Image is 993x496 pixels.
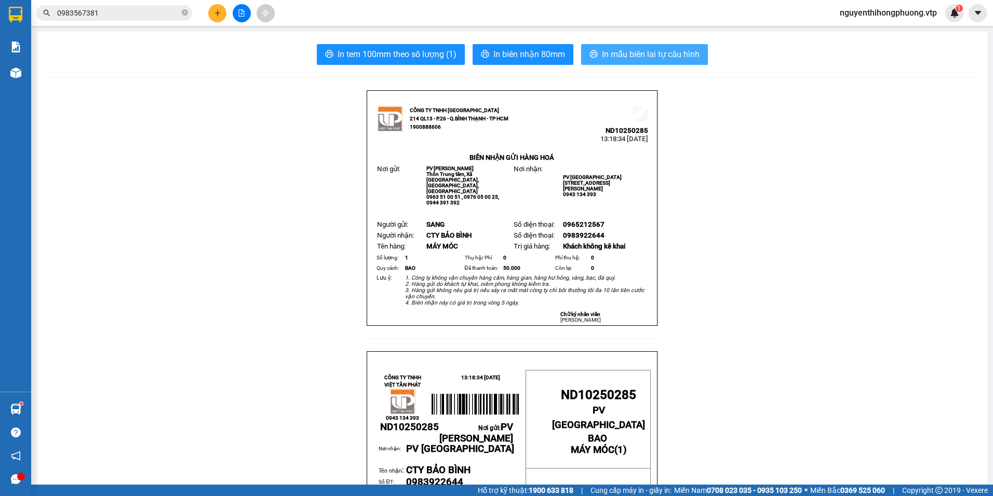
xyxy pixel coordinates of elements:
span: notification [11,451,21,461]
span: caret-down [973,8,983,18]
span: BAO [588,433,607,444]
span: PV [GEOGRAPHIC_DATA] [563,174,622,180]
span: PV [PERSON_NAME] [439,421,513,444]
span: MÁY MÓC [426,242,458,250]
span: Miền Nam [674,485,802,496]
button: printerIn biên nhận 80mm [473,44,573,65]
span: PV [PERSON_NAME] [426,166,474,171]
button: caret-down [969,4,987,22]
span: Số điện thoại: [514,221,555,228]
span: Người nhận: [377,231,414,239]
span: In mẫu biên lai tự cấu hình [602,48,700,61]
strong: ( ) [571,433,627,456]
span: : [379,465,404,475]
img: logo-vxr [9,7,22,22]
strong: CÔNG TY TNHH VIỆT TÂN PHÁT [384,375,421,388]
img: warehouse-icon [10,67,21,78]
button: plus [208,4,226,22]
span: SANG [426,221,445,228]
span: ND10250285 [561,388,636,402]
span: file-add [238,9,245,17]
button: printerIn mẫu biên lai tự cấu hình [581,44,708,65]
span: ND10250285 [606,127,648,134]
span: Số điện thoại: [514,231,555,239]
span: 0943 134 393 [563,191,596,197]
span: 0983922644 [406,476,463,488]
strong: CÔNG TY TNHH [GEOGRAPHIC_DATA] 214 QL13 - P.26 - Q.BÌNH THẠNH - TP HCM 1900888606 [410,107,508,130]
span: CTY BẢO BÌNH [406,464,471,476]
span: 13:18:34 [DATE] [461,375,500,380]
td: Còn lại: [554,263,590,273]
strong: Chữ ký nhân viên [560,311,600,317]
strong: 0708 023 035 - 0935 103 250 [707,486,802,494]
span: [STREET_ADDRESS][PERSON_NAME] [563,180,610,191]
span: question-circle [11,428,21,437]
td: Nơi nhận: [379,445,406,464]
span: [PERSON_NAME] [560,317,601,323]
span: 50.000 [503,265,520,271]
span: close-circle [182,9,188,16]
span: 0 [591,265,594,271]
img: logo [377,106,403,132]
span: copyright [935,487,943,494]
span: PV [GEOGRAPHIC_DATA] [552,405,645,431]
span: 1 [957,5,961,12]
span: 1 [618,444,623,456]
img: logo [390,389,415,415]
span: 1 [405,255,408,260]
span: BAO [405,265,415,271]
span: printer [481,50,489,60]
span: Cung cấp máy in - giấy in: [591,485,672,496]
span: CTY BẢO BÌNH [426,231,472,239]
button: aim [257,4,275,22]
span: In biên nhận 80mm [493,48,565,61]
td: Số lượng: [375,253,404,263]
img: solution-icon [10,42,21,52]
sup: 1 [20,402,23,405]
span: nguyenthihongphuong.vtp [831,6,945,19]
span: MÁY MÓC [571,444,614,456]
span: Thôn Trung tâm, Xã [GEOGRAPHIC_DATA], [GEOGRAPHIC_DATA], [GEOGRAPHIC_DATA] [426,171,479,194]
span: 13:18:34 [DATE] [600,135,648,143]
span: Tên nhận [379,467,402,474]
span: printer [589,50,598,60]
span: Nơi nhận: [514,165,543,173]
span: message [11,474,21,484]
span: search [43,9,50,17]
td: Quy cách: [375,263,404,273]
span: aim [262,9,269,17]
td: Phí thu hộ: [554,253,590,263]
img: warehouse-icon [10,404,21,415]
span: close-circle [182,8,188,18]
span: Nơi gửi: [377,165,400,173]
span: 0943 134 393 [386,415,419,421]
span: printer [325,50,333,60]
strong: 1900 633 818 [529,486,573,494]
span: 0 [591,255,594,260]
span: Khách không kê khai [563,242,625,250]
td: Đã thanh toán: [463,263,502,273]
span: 0963 51 00 51 , 0976 05 00 25, 0944 391 392 [426,194,499,205]
span: In tem 100mm theo số lượng (1) [338,48,457,61]
span: ND10250285 [380,421,439,433]
span: 0965212567 [563,221,605,228]
input: Tìm tên, số ĐT hoặc mã đơn [57,7,180,19]
em: 1. Công ty không vận chuyển hàng cấm, hàng gian, hàng hư hỏng, vàng, bạc, đá quý. 2. Hàng gửi do ... [405,274,645,306]
strong: 0369 525 060 [840,486,885,494]
span: Miền Bắc [810,485,885,496]
span: Trị giá hàng: [514,242,550,250]
td: Số ĐT: [379,477,406,488]
td: Thụ hộ/ Phí [463,253,502,263]
span: plus [214,9,221,17]
span: ⚪️ [804,488,808,492]
span: Nơi gửi: [439,424,513,443]
span: Tên hàng: [377,242,406,250]
button: printerIn tem 100mm theo số lượng (1) [317,44,465,65]
span: | [581,485,583,496]
span: PV [GEOGRAPHIC_DATA] [406,443,514,454]
span: 0983922644 [563,231,605,239]
button: file-add [233,4,251,22]
img: icon-new-feature [950,8,959,18]
span: | [893,485,894,496]
strong: BIÊN NHẬN GỬI HÀNG HOÁ [469,154,554,161]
